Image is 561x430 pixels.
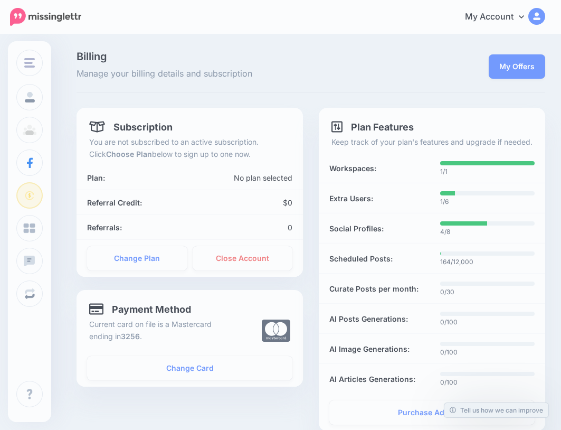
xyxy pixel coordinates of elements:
[87,173,105,182] b: Plan:
[121,332,140,341] b: 3256
[89,318,236,342] p: Current card on file is a Mastercard ending in .
[10,8,81,26] img: Missinglettr
[440,257,535,267] p: 164/12,000
[444,403,548,417] a: Tell us how we can improve
[329,222,384,235] b: Social Profiles:
[329,400,535,425] a: Purchase Add-ons
[329,162,376,174] b: Workspaces:
[288,223,292,232] span: 0
[24,58,35,68] img: menu.png
[87,198,142,207] b: Referral Credit:
[77,67,384,81] span: Manage your billing details and subscription
[329,253,393,265] b: Scheduled Posts:
[329,283,419,295] b: Curate Posts per month:
[329,192,373,204] b: Extra Users:
[329,313,408,325] b: AI Posts Generations:
[329,343,410,355] b: AI Image Generations:
[106,149,152,158] b: Choose Plan
[193,246,293,270] a: Close Account
[190,197,301,209] div: $0
[440,347,535,358] p: 0/100
[454,4,545,30] a: My Account
[440,287,535,297] p: 0/30
[329,373,415,385] b: AI Articles Generations:
[440,227,535,237] p: 4/8
[89,136,290,160] p: You are not subscribed to an active subscription. Click below to sign up to one now.
[440,166,535,177] p: 1/1
[331,120,414,133] h4: Plan Features
[489,54,545,79] a: My Offers
[77,51,384,62] span: Billing
[440,197,535,207] p: 1/6
[440,377,535,388] p: 0/100
[331,136,533,148] p: Keep track of your plan's features and upgrade if needed.
[87,223,122,232] b: Referrals:
[153,172,300,184] div: No plan selected
[440,317,535,328] p: 0/100
[89,120,173,133] h4: Subscription
[87,246,187,270] a: Change Plan
[89,303,191,315] h4: Payment Method
[87,356,292,380] a: Change Card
